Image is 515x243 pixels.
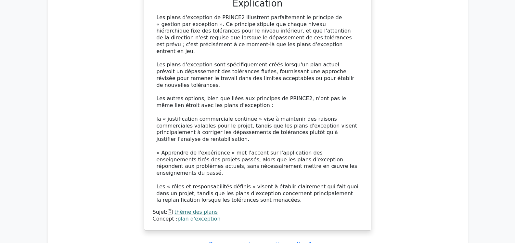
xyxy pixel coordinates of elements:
[177,216,220,222] a: plan d'exception
[157,116,357,142] font: la « justification commerciale continue » vise à maintenir des raisons commerciales valables pour...
[157,95,346,108] font: Les autres options, bien que liées aux principes de PRINCE2, n'ont pas le même lien étroit avec l...
[153,209,168,215] font: Sujet:
[157,61,354,88] font: Les plans d'exception sont spécifiquement créés lorsqu'un plan actuel prévoit un dépassement des ...
[174,209,218,215] a: thème des plans
[157,183,359,203] font: Les « rôles et responsabilités définis » visent à établir clairement qui fait quoi dans un projet...
[157,150,357,176] font: « Apprendre de l'expérience » met l'accent sur l'application des enseignements tirés des projets ...
[157,14,352,54] font: Les plans d'exception de PRINCE2 illustrent parfaitement le principe de « gestion par exception »...
[153,216,178,222] font: Concept :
